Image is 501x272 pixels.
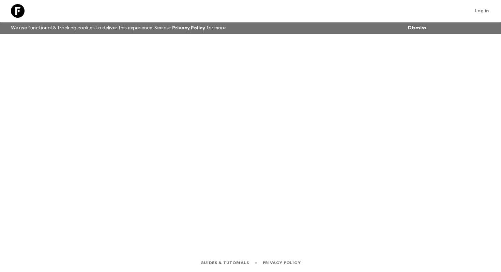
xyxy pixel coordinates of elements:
a: Privacy Policy [263,259,301,267]
p: We use functional & tracking cookies to deliver this experience. See our for more. [8,22,229,34]
a: Guides & Tutorials [200,259,249,267]
a: Privacy Policy [172,26,205,30]
a: Log in [471,6,493,16]
button: Dismiss [406,23,428,33]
